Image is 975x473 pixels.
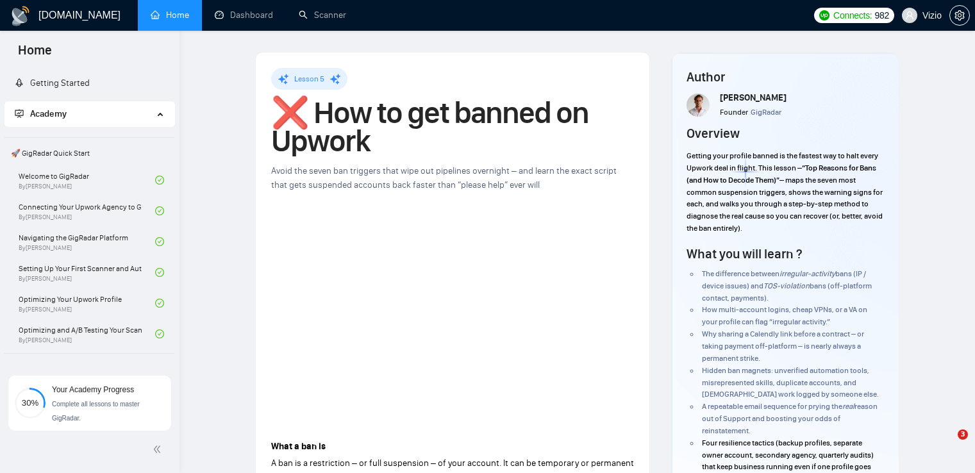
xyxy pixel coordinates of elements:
span: – maps the seven most common suspension triggers, shows the warning signs for each, and walks you... [687,176,883,233]
span: check-circle [155,329,164,338]
span: double-left [153,443,165,456]
span: 🚀 GigRadar Quick Start [6,140,173,166]
span: Founder [720,108,748,117]
em: TOS-violation [763,281,810,290]
a: Optimizing and A/B Testing Your Scanner for Better ResultsBy[PERSON_NAME] [19,320,155,348]
span: check-circle [155,206,164,215]
img: Screenshot+at+Jun+18+10-48-53%E2%80%AFPM.png [687,94,710,117]
span: 3 [958,429,968,440]
span: 👑 Agency Success with GigRadar [6,356,173,382]
span: fund-projection-screen [15,109,24,118]
iframe: Intercom live chat [931,429,962,460]
span: [PERSON_NAME] [720,92,787,103]
span: 30% [15,399,46,407]
span: Why sharing a Calendly link before a contract – or taking payment off-platform – is nearly always... [702,329,864,363]
a: Optimizing Your Upwork ProfileBy[PERSON_NAME] [19,289,155,317]
a: Welcome to GigRadarBy[PERSON_NAME] [19,166,155,194]
a: Setting Up Your First Scanner and Auto-BidderBy[PERSON_NAME] [19,258,155,286]
button: setting [949,5,970,26]
li: Getting Started [4,71,174,96]
span: 982 [874,8,888,22]
span: reason out of Support and boosting your odds of reinstatement. [702,402,878,435]
span: check-circle [155,176,164,185]
a: Navigating the GigRadar PlatformBy[PERSON_NAME] [19,228,155,256]
span: Lesson 5 [294,74,324,83]
h1: ❌ How to get banned on Upwork [271,99,634,155]
span: Academy [15,108,67,119]
a: searchScanner [299,10,346,21]
img: logo [10,6,31,26]
span: Avoid the seven ban triggers that wipe out pipelines overnight – and learn the exact script that ... [271,165,617,190]
span: check-circle [155,268,164,277]
a: rocketGetting Started [15,78,90,88]
span: GigRadar [751,108,781,117]
h4: Overview [687,124,740,142]
span: Academy [30,108,67,119]
a: dashboardDashboard [215,10,273,21]
span: Complete all lessons to master GigRadar. [52,401,140,422]
span: Hidden ban magnets: unverified automation tools, misrepresented skills, duplicate accounts, and [... [702,366,879,399]
span: How multi-account logins, cheap VPNs, or a VA on your profile can flag “irregular activity.” [702,305,867,326]
strong: What a ban is [271,441,326,452]
h4: Author [687,68,883,86]
strong: “Top Reasons for Bans (and How to Decode Them)” [687,163,876,185]
h4: What you will learn ? [687,245,802,263]
a: setting [949,10,970,21]
a: homeHome [151,10,189,21]
a: Connecting Your Upwork Agency to GigRadarBy[PERSON_NAME] [19,197,155,225]
span: check-circle [155,299,164,308]
span: The difference between [702,269,779,278]
span: Connects: [833,8,872,22]
img: upwork-logo.png [819,10,829,21]
span: bans (off-platform contact, payments). [702,281,872,303]
span: A repeatable email sequence for prying the [702,402,842,411]
em: irregular-activity [779,269,835,278]
span: user [905,11,914,20]
span: Your Academy Progress [52,385,134,394]
span: check-circle [155,237,164,246]
span: Getting your profile banned is the fastest way to halt every Upwork deal in flight. This lesson – [687,151,878,172]
span: Home [8,41,62,68]
em: real [842,402,854,411]
span: bans (IP / device issues) and [702,269,866,290]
